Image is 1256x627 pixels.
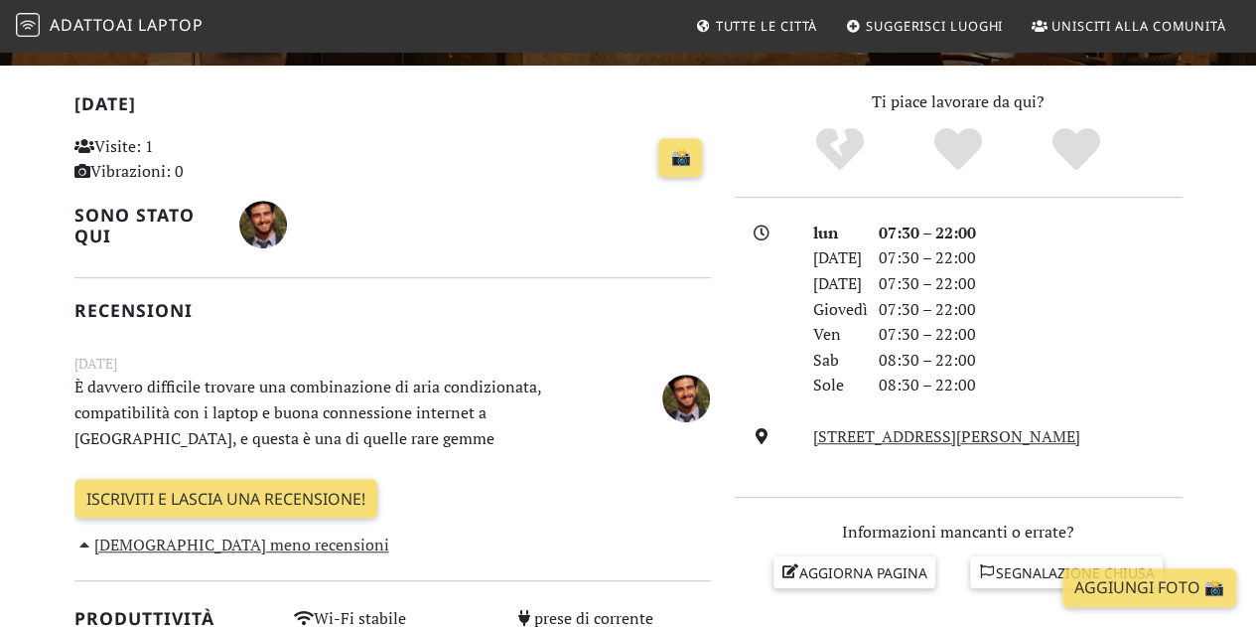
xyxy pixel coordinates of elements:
font: È davvero difficile trovare una combinazione di aria condizionata, compatibilità con i laptop e b... [74,376,541,448]
font: Segnalazione chiusa [996,563,1155,582]
div: Decisamente! [1017,125,1135,175]
span: Daniel Shafaei [239,212,287,234]
font: Aggiungi foto 📸 [1074,576,1224,598]
font: Sab [813,349,839,371]
font: Sono stato qui [74,203,195,247]
font: [DEMOGRAPHIC_DATA] meno recensioni [94,534,389,555]
font: Giovedì [813,298,868,320]
font: Ven [813,323,841,345]
font: [DATE] [813,246,862,268]
a: Adatto ai laptop Adattoai laptop [16,9,206,44]
font: Suggerisci luoghi [866,17,1003,35]
font: Visite: 1 [94,135,154,157]
font: [DATE] [813,272,862,294]
font: Informazioni mancanti o errate? [842,521,1074,543]
font: [DATE] [74,354,117,373]
a: Tutte le città [688,8,826,44]
font: 📸 [670,146,690,168]
span: Daniel Shafaei [662,386,710,407]
font: Unisciti alla comunità [1051,17,1226,35]
div: NO [781,125,900,175]
font: Vibrazioni: 0 [90,160,184,182]
img: 5777-danial.jpg [662,375,710,422]
a: Aggiorna pagina [773,556,935,588]
font: 08:30 – 22:00 [879,374,976,395]
a: Suggerisci luoghi [838,8,1011,44]
a: Iscriviti e lascia una recensione! [74,479,377,518]
font: ai laptop [116,14,203,36]
a: 📸 [658,138,702,177]
font: Adatto [50,14,116,36]
font: [DATE] [74,91,136,115]
font: Recensioni [74,298,193,322]
font: Iscriviti e lascia una recensione! [86,488,365,510]
a: [DEMOGRAPHIC_DATA] meno recensioni [74,534,389,555]
font: 07:30 – 22:00 [879,272,976,294]
font: 07:30 – 22:00 [879,298,976,320]
font: Ti piace lavorare da qui? [872,90,1045,112]
img: 5777-danial.jpg [239,201,287,248]
font: lun [813,222,838,243]
font: Aggiorna pagina [799,563,927,582]
div: SÌ [900,125,1018,175]
font: 08:30 – 22:00 [879,349,976,371]
a: Unisciti alla comunità [1024,8,1234,44]
font: 07:30 – 22:00 [879,246,976,268]
font: 07:30 – 22:00 [879,323,976,345]
a: Segnalazione chiusa [970,556,1163,588]
a: [STREET_ADDRESS][PERSON_NAME] [813,425,1080,447]
font: Tutte le città [716,17,818,35]
a: Aggiungi foto 📸 [1062,568,1236,607]
img: Adatto ai laptop [16,13,40,37]
font: 07:30 – 22:00 [879,222,976,243]
font: Sole [813,374,844,395]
